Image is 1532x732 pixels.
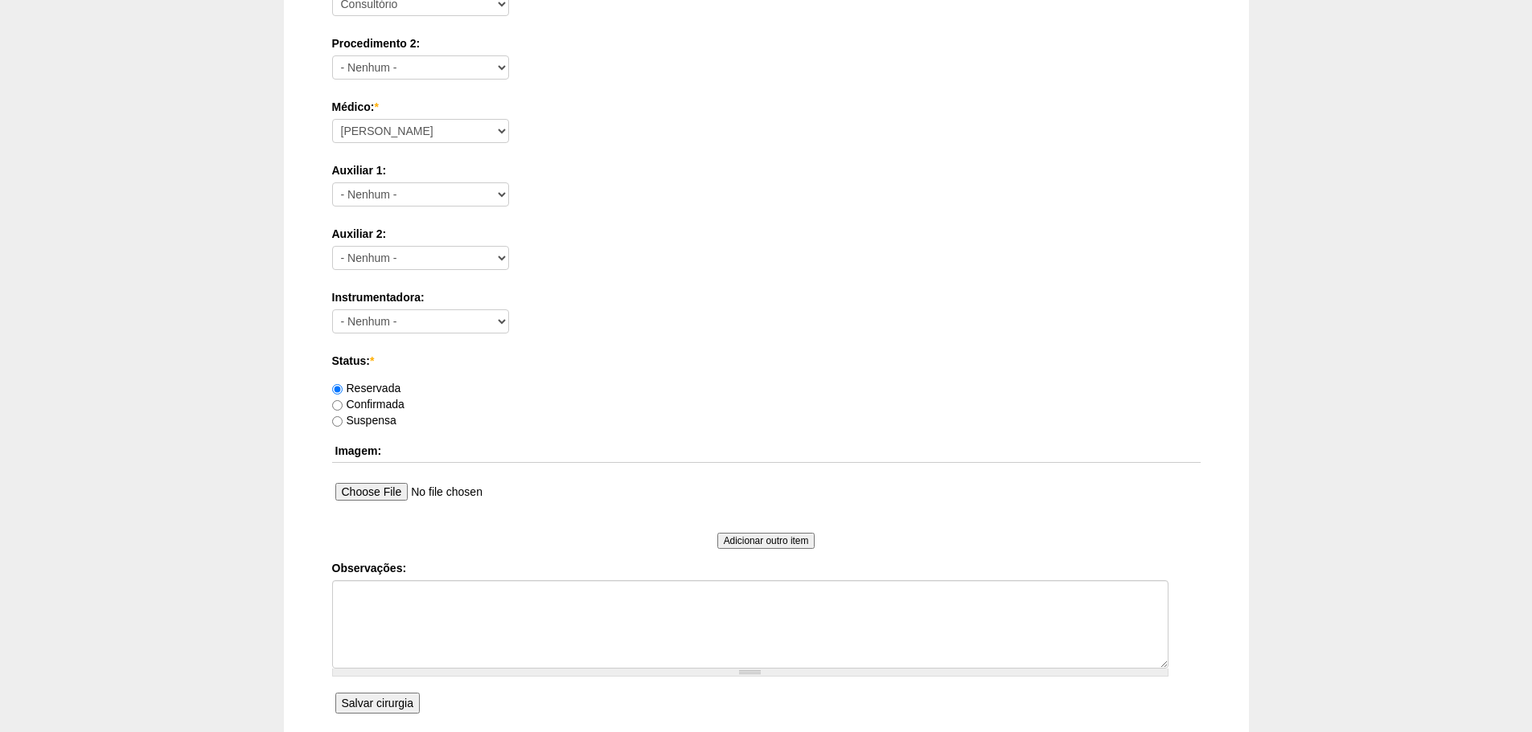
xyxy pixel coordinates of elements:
label: Instrumentadora: [332,289,1201,305]
input: Adicionar outro item [717,533,815,549]
label: Confirmada [332,398,405,411]
input: Salvar cirurgia [335,693,420,714]
label: Status: [332,353,1201,369]
label: Observações: [332,560,1201,576]
label: Médico: [332,99,1201,115]
span: Este campo é obrigatório. [374,100,378,113]
label: Reservada [332,382,401,395]
input: Reservada [332,384,343,395]
input: Suspensa [332,416,343,427]
label: Suspensa [332,414,396,427]
label: Auxiliar 1: [332,162,1201,178]
span: Este campo é obrigatório. [370,354,374,367]
label: Auxiliar 2: [332,226,1201,242]
th: Imagem: [332,440,1201,463]
input: Confirmada [332,400,343,411]
label: Procedimento 2: [332,35,1201,51]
